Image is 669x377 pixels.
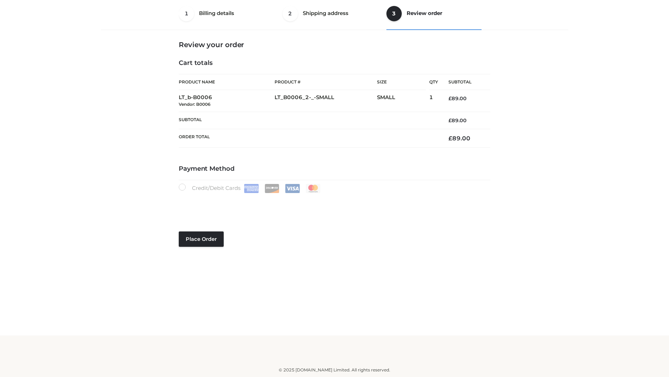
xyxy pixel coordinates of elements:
h4: Payment Method [179,165,490,173]
img: Discover [264,184,279,193]
span: £ [448,95,452,102]
iframe: Secure payment input frame [177,192,489,217]
th: Product # [275,74,377,90]
h4: Cart totals [179,59,490,67]
bdi: 89.00 [448,95,467,102]
label: Credit/Debit Cards [179,184,321,193]
th: Subtotal [438,74,490,90]
td: LT_B0006_2-_-SMALL [275,90,377,112]
td: LT_b-B0006 [179,90,275,112]
bdi: 89.00 [448,117,467,124]
th: Subtotal [179,112,438,129]
th: Product Name [179,74,275,90]
th: Qty [429,74,438,90]
span: £ [448,117,452,124]
span: £ [448,135,452,142]
th: Order Total [179,129,438,148]
button: Place order [179,231,224,247]
div: © 2025 [DOMAIN_NAME] Limited. All rights reserved. [103,367,566,374]
td: 1 [429,90,438,112]
h3: Review your order [179,40,490,49]
img: Amex [244,184,259,193]
small: Vendor: B0006 [179,102,210,107]
bdi: 89.00 [448,135,470,142]
img: Mastercard [306,184,321,193]
td: SMALL [377,90,429,112]
th: Size [377,74,426,90]
img: Visa [285,184,300,193]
